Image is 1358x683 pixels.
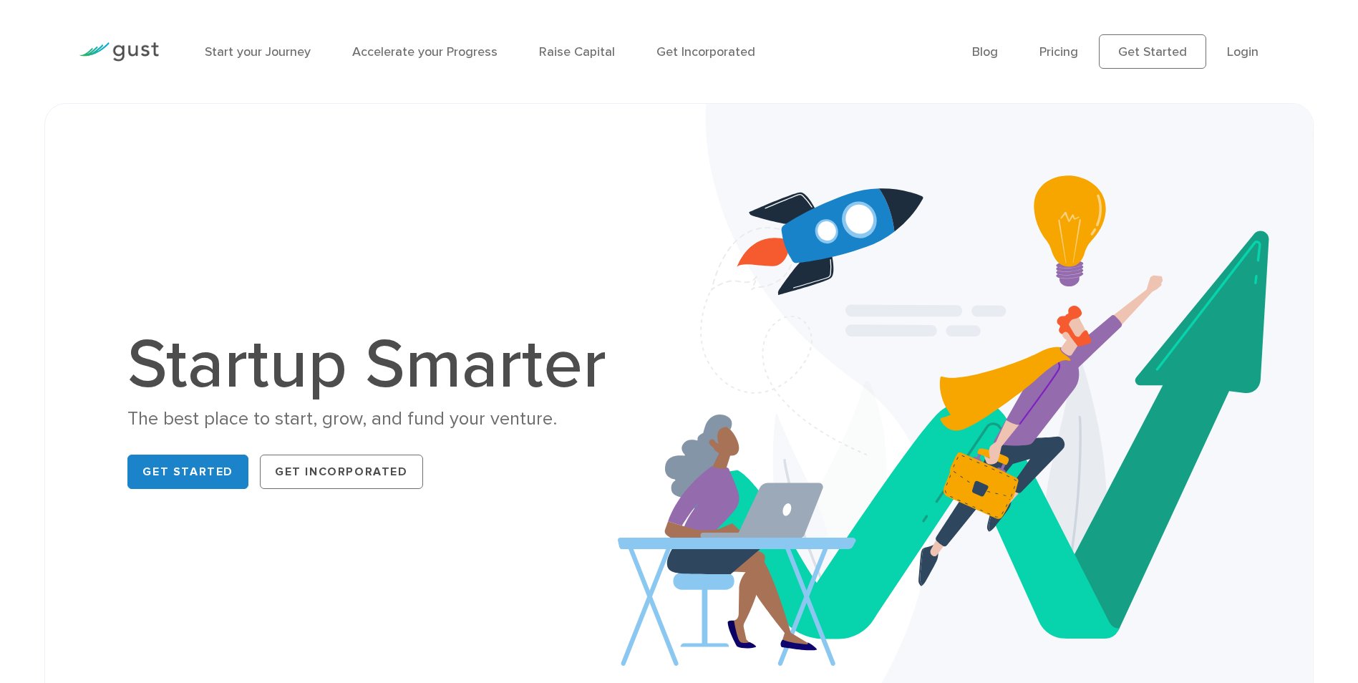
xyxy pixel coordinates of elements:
a: Get Started [127,455,248,489]
a: Get Incorporated [260,455,423,489]
a: Blog [972,44,998,59]
a: Get Started [1099,34,1206,69]
a: Login [1227,44,1258,59]
a: Get Incorporated [656,44,755,59]
h1: Startup Smarter [127,331,621,399]
img: Gust Logo [79,42,159,62]
a: Raise Capital [539,44,615,59]
div: The best place to start, grow, and fund your venture. [127,407,621,432]
a: Pricing [1039,44,1078,59]
a: Accelerate your Progress [352,44,498,59]
a: Start your Journey [205,44,311,59]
